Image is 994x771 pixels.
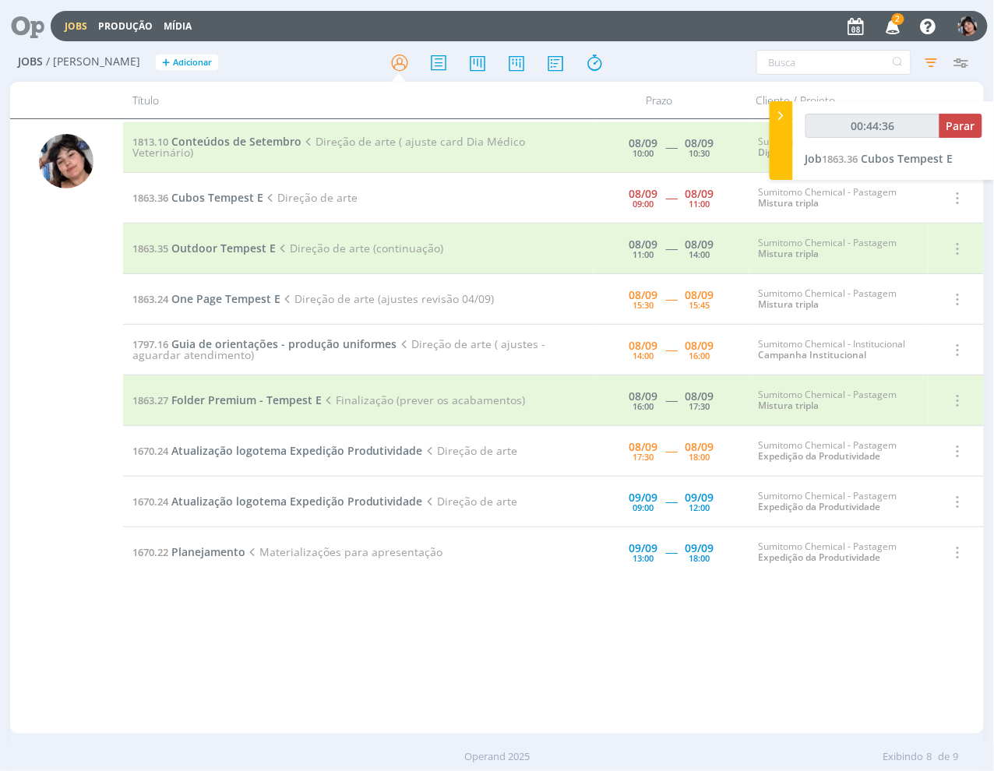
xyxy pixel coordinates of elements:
[685,188,714,199] div: 08/09
[689,250,710,259] div: 14:00
[665,443,677,458] span: -----
[156,55,218,71] button: +Adicionar
[746,82,925,118] div: Cliente / Projeto
[689,503,710,512] div: 12:00
[759,399,820,412] a: Mistura tripla
[759,348,867,361] a: Campanha Institucional
[171,241,276,255] span: Outdoor Tempest E
[18,55,43,69] span: Jobs
[629,138,657,149] div: 08/09
[171,134,301,149] span: Conteúdos de Setembro
[633,149,654,157] div: 10:00
[629,290,657,301] div: 08/09
[805,151,953,166] a: Job1863.36Cubos Tempest E
[756,50,911,75] input: Busca
[132,444,168,458] span: 1670.24
[245,544,442,559] span: Materializações para apresentação
[759,136,919,159] div: Sumitomo Chemical - Institucional
[759,297,820,311] a: Mistura tripla
[132,545,168,559] span: 1670.22
[629,188,657,199] div: 08/09
[957,12,978,40] button: E
[629,543,657,554] div: 09/09
[665,494,677,509] span: -----
[958,16,978,36] img: E
[132,241,276,255] a: 1863.35Outdoor Tempest E
[633,301,654,309] div: 15:30
[93,20,157,33] button: Produção
[685,138,714,149] div: 08/09
[132,135,168,149] span: 1813.10
[689,402,710,410] div: 17:30
[759,541,919,564] div: Sumitomo Chemical - Pastagem
[759,288,919,311] div: Sumitomo Chemical - Pastagem
[862,151,953,166] span: Cubos Tempest E
[132,494,423,509] a: 1670.24Atualização logotema Expedição Produtividade
[132,393,322,407] a: 1863.27Folder Premium - Tempest E
[759,247,820,260] a: Mistura tripla
[629,391,657,402] div: 08/09
[685,340,714,351] div: 08/09
[759,187,919,209] div: Sumitomo Chemical - Pastagem
[689,554,710,562] div: 18:00
[633,554,654,562] div: 13:00
[759,196,820,209] a: Mistura tripla
[665,393,677,407] span: -----
[123,82,573,118] div: Título
[98,19,153,33] a: Produção
[689,351,710,360] div: 16:00
[132,190,263,205] a: 1863.36Cubos Tempest E
[46,55,140,69] span: / [PERSON_NAME]
[927,750,932,766] span: 8
[759,449,881,463] a: Expedição da Produtividade
[171,494,423,509] span: Atualização logotema Expedição Produtividade
[276,241,443,255] span: Direção de arte (continuação)
[939,114,982,138] button: Parar
[171,291,280,306] span: One Page Tempest E
[633,452,654,461] div: 17:30
[689,149,710,157] div: 10:30
[633,503,654,512] div: 09:00
[629,239,657,250] div: 08/09
[685,391,714,402] div: 08/09
[892,13,904,25] span: 2
[39,134,93,188] img: E
[685,492,714,503] div: 09/09
[665,241,677,255] span: -----
[759,500,881,513] a: Expedição da Produtividade
[132,336,397,351] a: 1797.16Guia de orientações - produção uniformes
[883,750,924,766] span: Exibindo
[759,551,881,564] a: Expedição da Produtividade
[759,238,919,260] div: Sumitomo Chemical - Pastagem
[689,301,710,309] div: 15:45
[665,139,677,154] span: -----
[633,199,654,208] div: 09:00
[665,291,677,306] span: -----
[171,190,263,205] span: Cubos Tempest E
[132,443,423,458] a: 1670.24Atualização logotema Expedição Produtividade
[953,750,959,766] span: 9
[60,20,92,33] button: Jobs
[876,12,908,40] button: 2
[759,440,919,463] div: Sumitomo Chemical - Pastagem
[685,543,714,554] div: 09/09
[423,443,517,458] span: Direção de arte
[629,340,657,351] div: 08/09
[171,393,322,407] span: Folder Premium - Tempest E
[132,292,168,306] span: 1863.24
[280,291,494,306] span: Direção de arte (ajustes revisão 04/09)
[665,190,677,205] span: -----
[132,291,280,306] a: 1863.24One Page Tempest E
[159,20,196,33] button: Mídia
[665,544,677,559] span: -----
[132,495,168,509] span: 1670.24
[171,544,245,559] span: Planejamento
[132,191,168,205] span: 1863.36
[132,544,245,559] a: 1670.22Planejamento
[633,250,654,259] div: 11:00
[629,442,657,452] div: 08/09
[685,290,714,301] div: 08/09
[162,55,170,71] span: +
[132,134,301,149] a: 1813.10Conteúdos de Setembro
[171,443,423,458] span: Atualização logotema Expedição Produtividade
